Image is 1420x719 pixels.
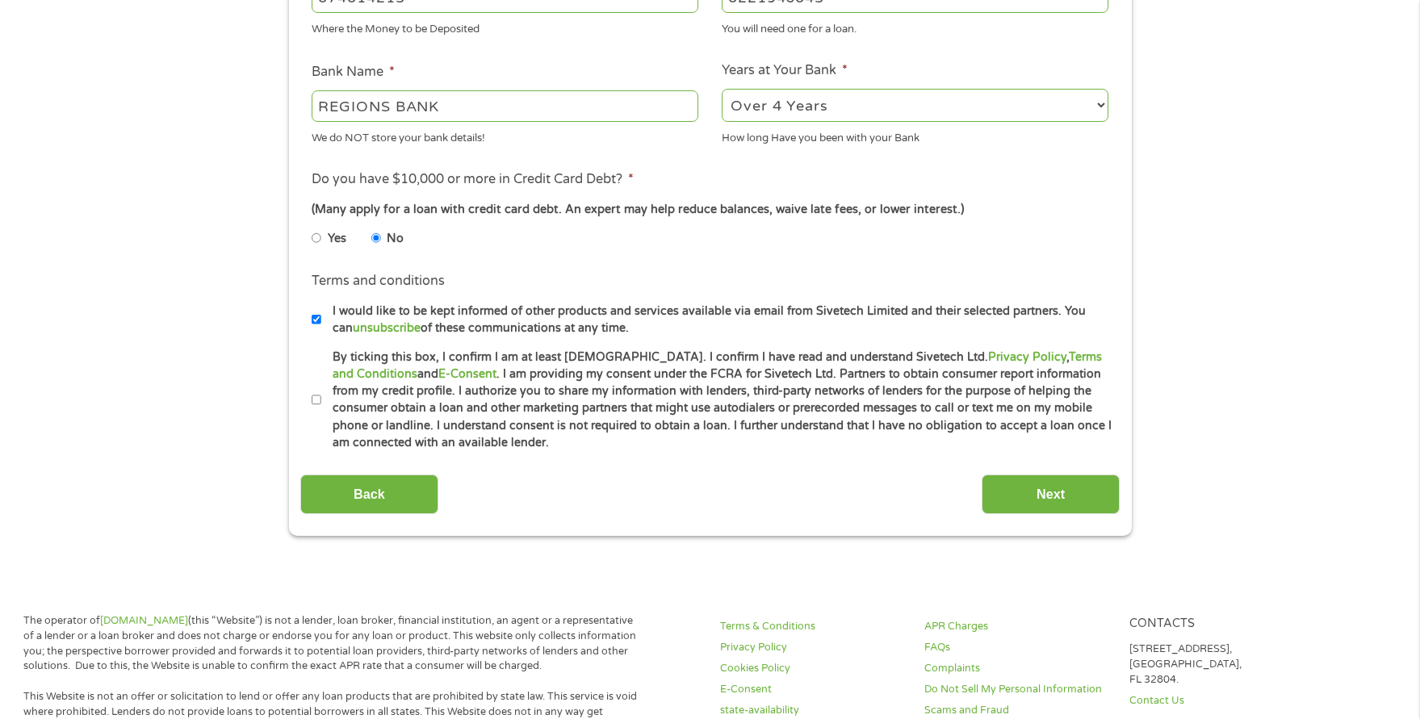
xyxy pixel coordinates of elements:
a: E-Consent [720,682,905,697]
a: state-availability [720,703,905,718]
p: The operator of (this “Website”) is not a lender, loan broker, financial institution, an agent or... [23,613,638,675]
a: Contact Us [1129,693,1314,709]
div: Where the Money to be Deposited [312,16,698,38]
label: By ticking this box, I confirm I am at least [DEMOGRAPHIC_DATA]. I confirm I have read and unders... [321,349,1113,452]
input: Next [982,474,1120,514]
a: Scams and Fraud [924,703,1109,718]
h4: Contacts [1129,617,1314,632]
a: Cookies Policy [720,661,905,676]
div: How long Have you been with your Bank [722,124,1108,146]
a: Terms and Conditions [333,350,1102,381]
a: FAQs [924,640,1109,655]
label: Bank Name [312,64,395,81]
label: I would like to be kept informed of other products and services available via email from Sivetech... [321,303,1113,337]
div: You will need one for a loan. [722,16,1108,38]
p: [STREET_ADDRESS], [GEOGRAPHIC_DATA], FL 32804. [1129,642,1314,688]
div: We do NOT store your bank details! [312,124,698,146]
label: No [387,230,404,248]
a: [DOMAIN_NAME] [100,614,188,627]
a: Privacy Policy [720,640,905,655]
a: Privacy Policy [988,350,1066,364]
a: APR Charges [924,619,1109,634]
div: (Many apply for a loan with credit card debt. An expert may help reduce balances, waive late fees... [312,201,1108,219]
a: unsubscribe [353,321,421,335]
label: Yes [328,230,346,248]
label: Terms and conditions [312,273,445,290]
a: E-Consent [438,367,496,381]
a: Do Not Sell My Personal Information [924,682,1109,697]
a: Terms & Conditions [720,619,905,634]
input: Back [300,474,438,514]
label: Do you have $10,000 or more in Credit Card Debt? [312,171,634,188]
a: Complaints [924,661,1109,676]
label: Years at Your Bank [722,62,848,79]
